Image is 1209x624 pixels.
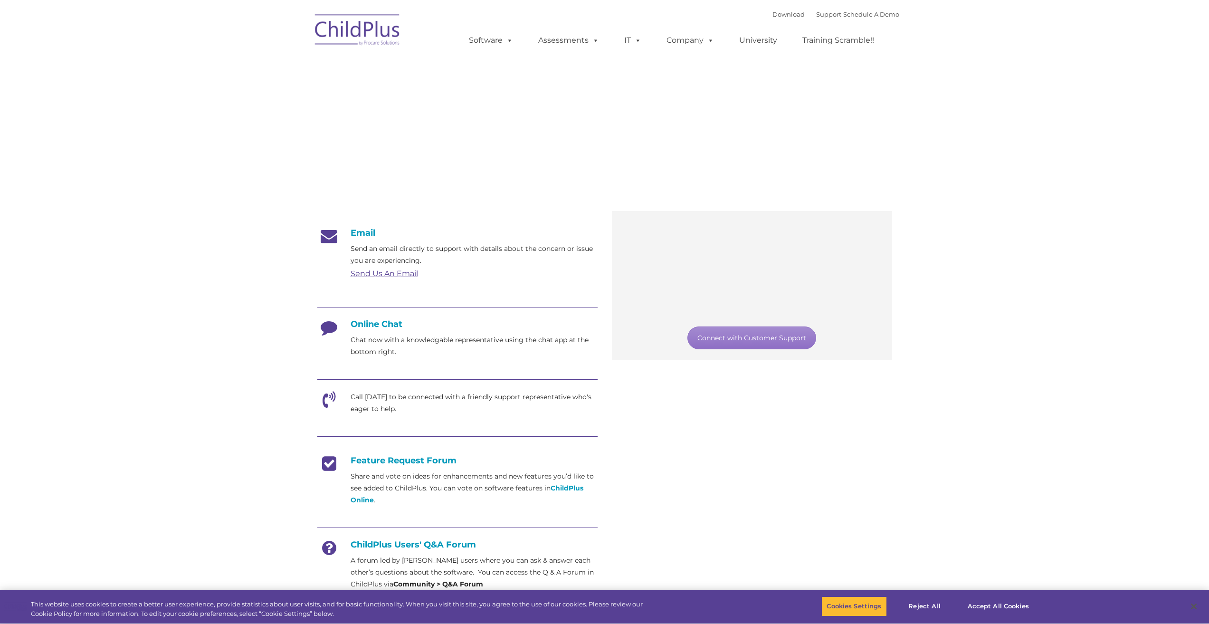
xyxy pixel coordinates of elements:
a: Connect with Customer Support [687,326,816,349]
a: Company [657,31,723,50]
div: This website uses cookies to create a better user experience, provide statistics about user visit... [31,600,665,618]
a: Software [459,31,523,50]
p: Chat now with a knowledgable representative using the chat app at the bottom right. [351,334,598,358]
strong: Community > Q&A Forum [393,580,483,588]
button: Reject All [895,596,954,616]
h4: Email [317,228,598,238]
font: | [772,10,899,18]
img: ChildPlus by Procare Solutions [310,8,405,55]
h4: ChildPlus Users' Q&A Forum [317,539,598,550]
a: Support [816,10,841,18]
a: Training Scramble!! [793,31,884,50]
a: Download [772,10,805,18]
p: A forum led by [PERSON_NAME] users where you can ask & answer each other’s questions about the so... [351,555,598,590]
a: Send Us An Email [351,269,418,278]
h4: Online Chat [317,319,598,329]
p: Call [DATE] to be connected with a friendly support representative who's eager to help. [351,391,598,415]
button: Close [1183,596,1204,617]
a: IT [615,31,651,50]
button: Cookies Settings [821,596,886,616]
button: Accept All Cookies [962,596,1034,616]
h4: Feature Request Forum [317,455,598,466]
p: Share and vote on ideas for enhancements and new features you’d like to see added to ChildPlus. Y... [351,470,598,506]
p: Send an email directly to support with details about the concern or issue you are experiencing. [351,243,598,267]
a: Schedule A Demo [843,10,899,18]
a: University [730,31,787,50]
a: ChildPlus Online [351,484,583,504]
a: Assessments [529,31,609,50]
